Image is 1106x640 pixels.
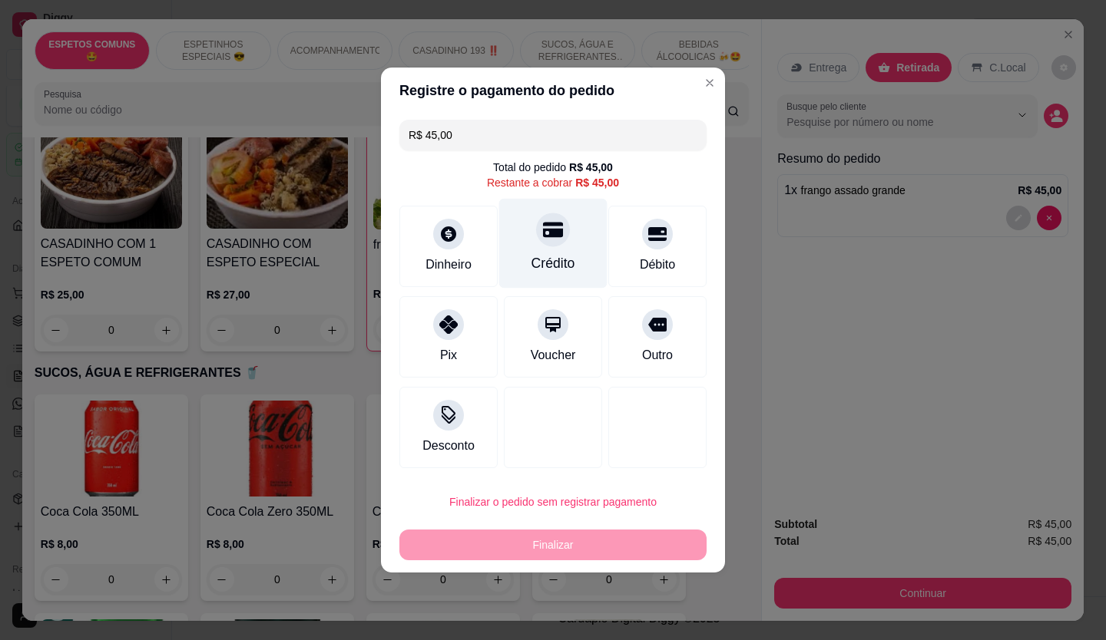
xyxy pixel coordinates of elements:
input: Ex.: hambúrguer de cordeiro [409,120,697,150]
div: R$ 45,00 [575,175,619,190]
div: Restante a cobrar [487,175,619,190]
div: Pix [440,346,457,365]
div: Outro [642,346,673,365]
button: Finalizar o pedido sem registrar pagamento [399,487,707,517]
div: Débito [640,256,675,274]
div: Total do pedido [493,160,613,175]
div: Dinheiro [426,256,472,274]
div: Desconto [422,437,475,455]
div: Voucher [531,346,576,365]
button: Close [697,71,722,95]
header: Registre o pagamento do pedido [381,68,725,114]
div: Crédito [531,253,575,273]
div: R$ 45,00 [569,160,613,175]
